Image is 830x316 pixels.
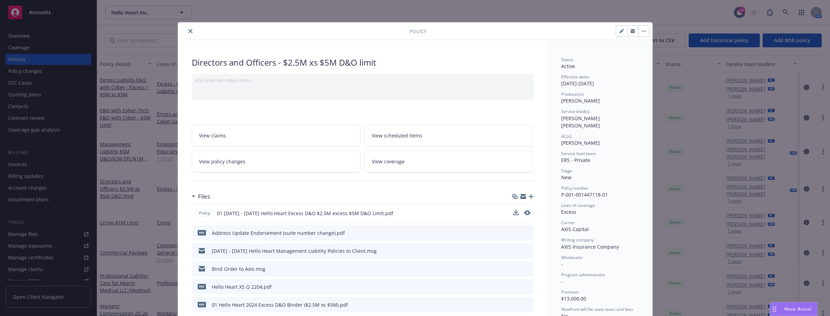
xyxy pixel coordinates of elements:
span: Excess [561,209,576,215]
div: Bind Order to Axis.msg [212,265,265,272]
span: View policy changes [199,158,245,165]
button: preview file [525,283,531,290]
a: View claims [192,125,361,146]
span: Wholesaler [561,255,583,260]
h3: Files [198,192,210,201]
span: Nova Assist [784,306,812,312]
span: - [561,278,563,285]
span: Status [561,57,573,63]
span: Policy [198,210,211,216]
span: View coverage [372,158,405,165]
button: download file [513,265,519,272]
span: Service lead team [561,151,596,156]
div: Address Update Endorsement (suite number change).pdf [212,229,345,237]
span: Newfront will file state taxes and fees [561,306,633,312]
div: Files [192,192,210,201]
button: close [186,27,195,35]
span: P-001-001447118-01 [561,191,608,198]
span: AC(s) [561,133,572,139]
span: [PERSON_NAME] [561,140,600,146]
div: Directors and Officers - $2.5M xs $5M D&O limit [192,57,534,68]
span: [PERSON_NAME] [561,97,600,104]
span: AXIS Capital [561,226,589,232]
span: New [561,174,572,181]
span: pdf [198,302,206,307]
button: preview file [525,301,531,308]
span: Stage [561,168,572,174]
span: AXIS Insurance Company [561,243,619,250]
a: View policy changes [192,151,361,172]
button: download file [513,210,519,215]
span: Lines of coverage [561,202,595,208]
div: Hello Heart XS Q 2204.pdf [212,283,272,290]
span: Premium [561,289,579,295]
span: [PERSON_NAME] [PERSON_NAME] [561,115,601,129]
span: pdf [198,230,206,235]
div: Drag to move [770,303,779,316]
button: preview file [524,210,530,217]
span: $13,000.00 [561,295,586,302]
button: preview file [524,210,530,215]
div: Add internal notes here... [195,77,531,84]
div: [DATE] - [DATE] [561,74,639,87]
span: View scheduled items [372,132,422,139]
button: preview file [525,247,531,255]
button: preview file [525,229,531,237]
span: Effective dates [561,74,590,80]
button: download file [513,229,519,237]
a: View coverage [365,151,534,172]
span: Program administrator [561,272,605,278]
button: download file [513,210,519,217]
a: View scheduled items [365,125,534,146]
button: download file [513,301,519,308]
button: preview file [525,265,531,272]
span: Producer(s) [561,91,584,97]
button: Nova Assist [770,302,818,316]
span: Carrier [561,220,575,226]
span: 01 [DATE] - [DATE] Hello Heart Excess D&O $2.5M excess $5M D&O Limit.pdf [217,210,393,217]
span: Service lead(s) [561,108,590,114]
button: download file [513,247,519,255]
span: ERS - Private [561,157,590,163]
span: Policy [409,28,426,35]
span: Policy number [561,185,588,191]
div: [DATE] - [DATE] Hello Heart Management Liability Policies to Client.msg [212,247,377,255]
span: Writing company [561,237,594,243]
span: View claims [199,132,226,139]
span: - [561,261,563,267]
div: 01 Hello Heart 2024 Excess D&O Binder ($2.5M xs $5M).pdf [212,301,348,308]
span: pdf [198,284,206,289]
span: Active [561,63,575,69]
button: download file [513,283,519,290]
